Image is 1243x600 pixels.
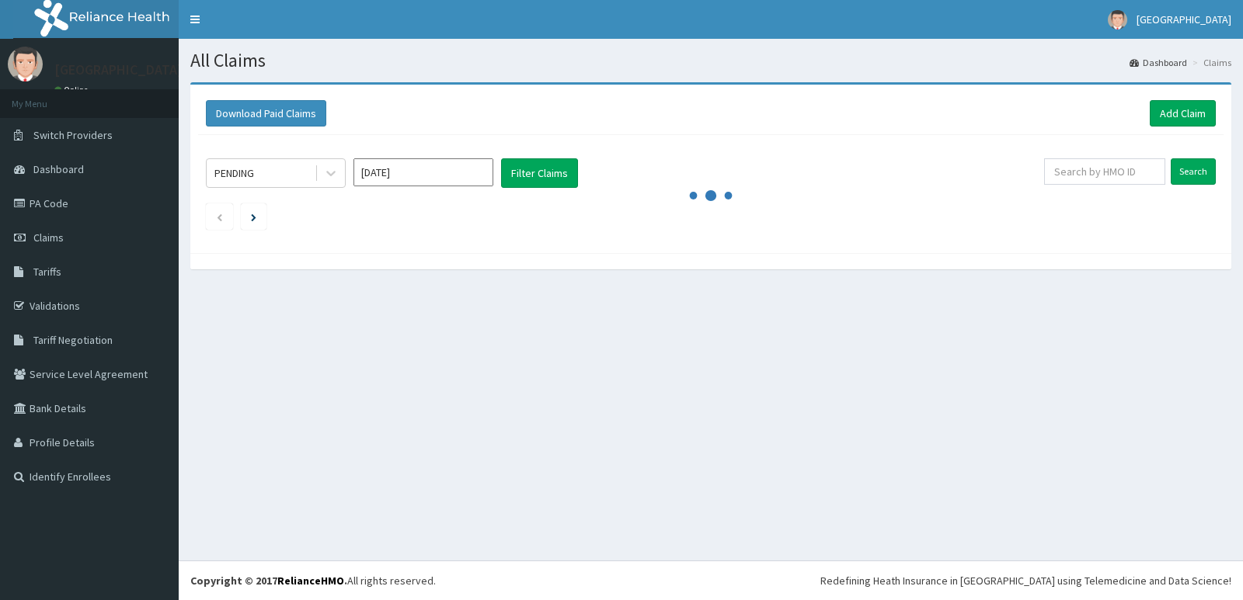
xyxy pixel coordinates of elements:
[54,63,183,77] p: [GEOGRAPHIC_DATA]
[179,560,1243,600] footer: All rights reserved.
[1108,10,1127,29] img: User Image
[820,573,1231,588] div: Redefining Heath Insurance in [GEOGRAPHIC_DATA] using Telemedicine and Data Science!
[277,574,344,588] a: RelianceHMO
[1150,100,1216,127] a: Add Claim
[33,231,64,245] span: Claims
[353,158,493,186] input: Select Month and Year
[251,210,256,224] a: Next page
[33,333,113,347] span: Tariff Negotiation
[33,265,61,279] span: Tariffs
[1130,56,1187,69] a: Dashboard
[190,574,347,588] strong: Copyright © 2017 .
[501,158,578,188] button: Filter Claims
[33,162,84,176] span: Dashboard
[54,85,92,95] a: Online
[216,210,223,224] a: Previous page
[190,50,1231,71] h1: All Claims
[688,172,734,219] svg: audio-loading
[33,128,113,142] span: Switch Providers
[214,165,254,181] div: PENDING
[1171,158,1216,185] input: Search
[1137,12,1231,26] span: [GEOGRAPHIC_DATA]
[1189,56,1231,69] li: Claims
[1044,158,1166,185] input: Search by HMO ID
[206,100,326,127] button: Download Paid Claims
[8,47,43,82] img: User Image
